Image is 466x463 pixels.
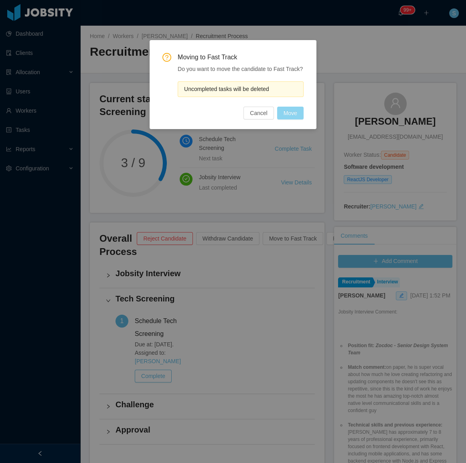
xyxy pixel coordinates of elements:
[184,86,269,92] span: Uncompleted tasks will be deleted
[277,107,304,119] button: Move
[243,107,274,119] button: Cancel
[178,66,303,72] text: Do you want to move the candidate to Fast Track?
[178,53,304,62] span: Moving to Fast Track
[162,53,171,62] i: icon: question-circle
